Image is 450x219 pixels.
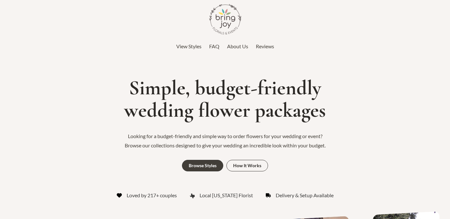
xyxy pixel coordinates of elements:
span: About Us [227,43,248,49]
span: Local [US_STATE] Florist [200,191,253,200]
a: Browse Styles [182,160,223,171]
a: About Us [227,42,248,51]
div: Browse Styles [189,163,217,168]
nav: Top Header Menu [33,42,417,51]
p: Looking for a budget-friendly and simple way to order flowers for your wedding or event? Browse o... [120,131,331,150]
span: Loved by 217+ couples [127,191,177,200]
h1: Simple, budget-friendly wedding flower packages [3,77,447,122]
a: Reviews [256,42,274,51]
a: How It Works [226,160,268,171]
span: View Styles [176,43,201,49]
span: Reviews [256,43,274,49]
a: View Styles [176,42,201,51]
a: FAQ [209,42,219,51]
div: How It Works [233,163,261,168]
span: Delivery & Setup Available [276,191,334,200]
span: FAQ [209,43,219,49]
